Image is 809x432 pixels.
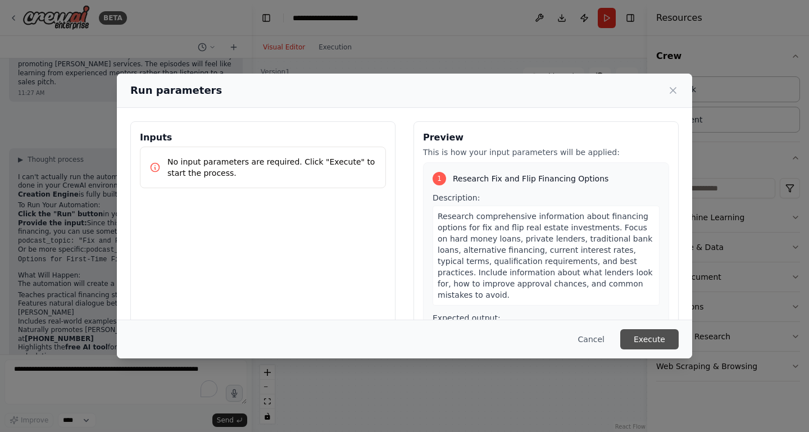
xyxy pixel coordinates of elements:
[423,147,669,158] p: This is how your input parameters will be applied:
[620,329,679,349] button: Execute
[140,131,386,144] h3: Inputs
[423,131,669,144] h3: Preview
[433,172,446,185] div: 1
[130,83,222,98] h2: Run parameters
[453,173,608,184] span: Research Fix and Flip Financing Options
[438,212,653,299] span: Research comprehensive information about financing options for fix and flip real estate investmen...
[569,329,613,349] button: Cancel
[167,156,376,179] p: No input parameters are required. Click "Execute" to start the process.
[433,313,501,322] span: Expected output:
[433,193,480,202] span: Description:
